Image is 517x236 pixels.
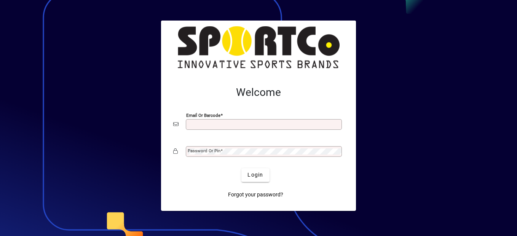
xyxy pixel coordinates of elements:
span: Login [247,171,263,179]
h2: Welcome [173,86,344,99]
a: Forgot your password? [225,188,286,202]
button: Login [241,168,269,182]
span: Forgot your password? [228,191,283,199]
mat-label: Email or Barcode [186,112,220,118]
mat-label: Password or Pin [188,148,220,153]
